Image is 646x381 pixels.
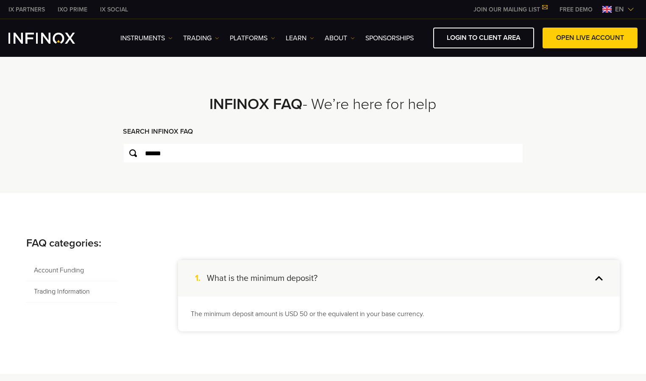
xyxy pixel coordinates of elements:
[553,5,599,14] a: INFINOX MENU
[325,33,355,43] a: ABOUT
[209,95,303,113] strong: INFINOX FAQ
[123,127,193,136] strong: SEARCH INFINOX FAQ
[467,6,553,13] a: JOIN OUR MAILING LIST
[26,260,117,281] span: Account Funding
[195,273,207,284] span: 1.
[26,235,620,252] p: FAQ categories:
[94,5,134,14] a: INFINOX
[543,28,638,48] a: OPEN LIVE ACCOUNT
[120,33,173,43] a: Instruments
[230,33,275,43] a: PLATFORMS
[183,33,219,43] a: TRADING
[612,4,627,14] span: en
[433,28,534,48] a: LOGIN TO CLIENT AREA
[207,273,317,284] h4: What is the minimum deposit?
[8,33,95,44] a: INFINOX Logo
[365,33,414,43] a: SPONSORSHIPS
[286,33,314,43] a: Learn
[2,5,51,14] a: INFINOX
[26,281,117,303] span: Trading Information
[191,309,607,319] p: The minimum deposit amount is USD 50 or the equivalent in your base currency.
[100,95,546,114] h2: - We’re here for help
[51,5,94,14] a: INFINOX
